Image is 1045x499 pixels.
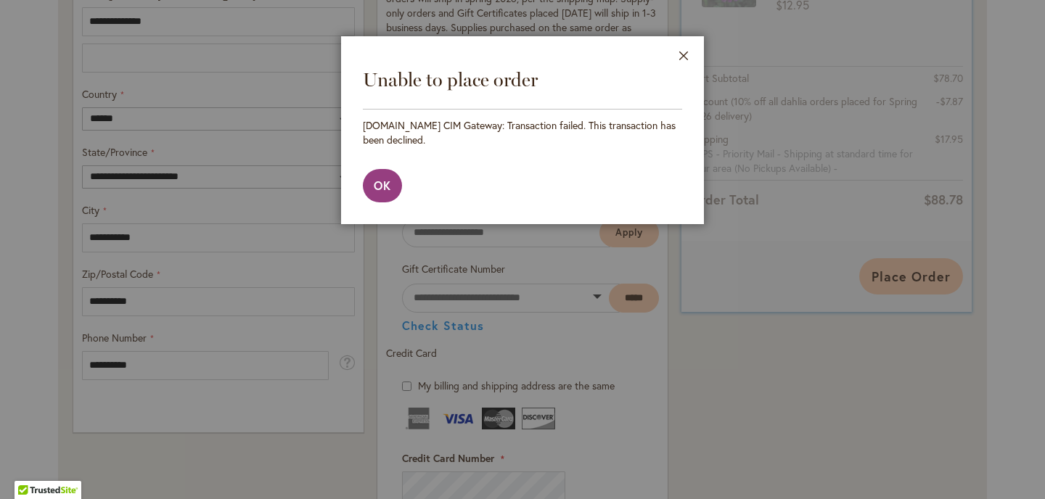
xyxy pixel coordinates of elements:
button: OK [363,169,402,202]
iframe: Launch Accessibility Center [11,448,52,488]
span: OK [374,178,391,193]
h1: Unable to place order [363,58,682,110]
div: [DOMAIN_NAME] CIM Gateway: Transaction failed. This transaction has been declined. [363,118,682,147]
